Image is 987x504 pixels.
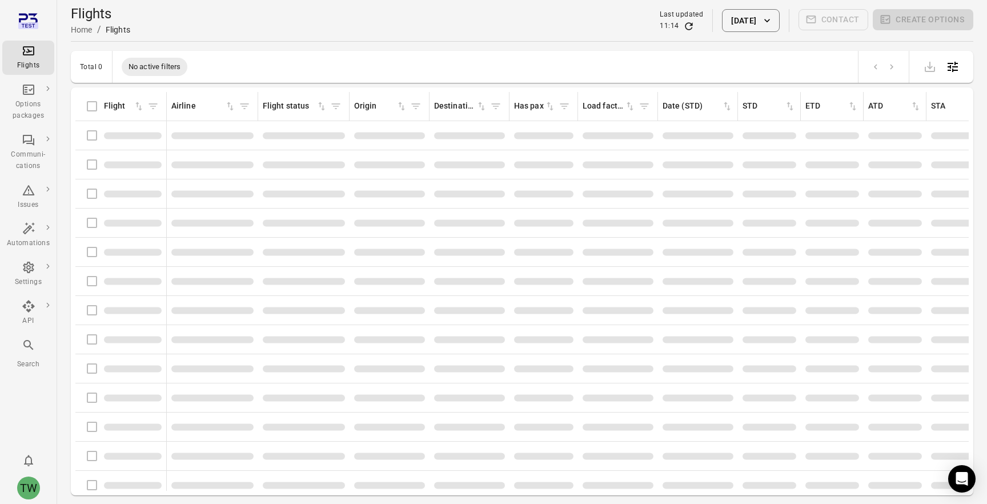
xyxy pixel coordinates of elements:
[71,25,93,34] a: Home
[7,99,50,122] div: Options packages
[97,23,101,37] li: /
[2,41,54,75] a: Flights
[7,238,50,249] div: Automations
[931,100,984,113] div: Sort by STA in ascending order
[7,149,50,172] div: Communi-cations
[71,23,130,37] nav: Breadcrumbs
[918,61,941,71] span: Please make a selection to export
[487,98,504,115] span: Filter by destination
[514,100,556,113] div: Sort by has pax in ascending order
[743,100,796,113] div: Sort by STD in ascending order
[17,449,40,472] button: Notifications
[2,180,54,214] a: Issues
[2,296,54,330] a: API
[327,98,344,115] span: Filter by flight status
[7,277,50,288] div: Settings
[13,472,45,504] button: Tony Wang
[683,21,695,32] button: Refresh data
[2,335,54,373] button: Search
[805,100,858,113] div: Sort by ETD in ascending order
[868,59,900,74] nav: pagination navigation
[663,100,733,113] div: Sort by date (STD) in ascending order
[941,55,964,78] button: Open table configuration
[434,100,487,113] div: Sort by destination in ascending order
[873,9,973,32] span: Please make a selection to create an option package
[660,9,703,21] div: Last updated
[122,61,188,73] span: No active filters
[7,60,50,71] div: Flights
[636,98,653,115] span: Filter by load factor
[104,100,145,113] div: Sort by flight in ascending order
[2,130,54,175] a: Communi-cations
[583,100,636,113] div: Sort by load factor in ascending order
[17,477,40,499] div: TW
[71,5,130,23] h1: Flights
[354,100,407,113] div: Sort by origin in ascending order
[7,315,50,327] div: API
[2,79,54,125] a: Options packages
[722,9,779,32] button: [DATE]
[7,359,50,370] div: Search
[407,98,424,115] span: Filter by origin
[2,218,54,253] a: Automations
[171,100,236,113] div: Sort by airline in ascending order
[145,98,162,115] span: Filter by flight
[948,465,976,493] div: Open Intercom Messenger
[799,9,869,32] span: Please make a selection to create communications
[2,257,54,291] a: Settings
[556,98,573,115] span: Filter by has pax
[80,63,103,71] div: Total 0
[236,98,253,115] span: Filter by airline
[263,100,327,113] div: Sort by flight status in ascending order
[660,21,679,32] div: 11:14
[7,199,50,211] div: Issues
[868,100,921,113] div: Sort by ATD in ascending order
[106,24,130,35] div: Flights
